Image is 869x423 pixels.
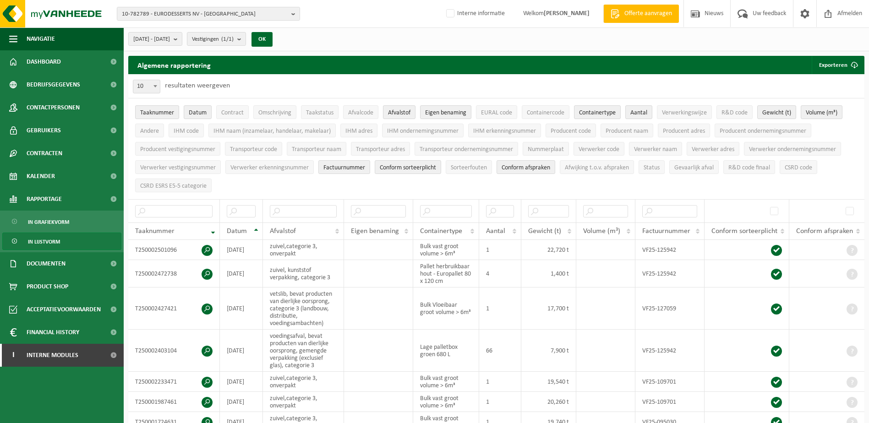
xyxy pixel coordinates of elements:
[560,160,634,174] button: Afwijking t.o.v. afsprakenAfwijking t.o.v. afspraken: Activate to sort
[387,128,459,135] span: IHM ondernemingsnummer
[135,228,175,235] span: Taaknummer
[351,142,410,156] button: Transporteur adresTransporteur adres: Activate to sort
[9,344,17,367] span: I
[221,109,244,116] span: Contract
[128,392,220,412] td: T250001987461
[128,372,220,392] td: T250002233471
[565,164,629,171] span: Afwijking t.o.v. afspraken
[635,372,705,392] td: VF25-109701
[523,142,569,156] button: NummerplaatNummerplaat: Activate to sort
[225,142,282,156] button: Transporteur codeTransporteur code: Activate to sort
[345,128,372,135] span: IHM adres
[133,80,160,93] span: 10
[635,287,705,330] td: VF25-127059
[253,105,296,119] button: OmschrijvingOmschrijving: Activate to sort
[521,392,576,412] td: 20,260 t
[579,109,616,116] span: Containertype
[444,7,505,21] label: Interne informatie
[574,105,621,119] button: ContainertypeContainertype: Activate to sort
[749,146,836,153] span: Verwerker ondernemingsnummer
[270,228,296,235] span: Afvalstof
[135,142,220,156] button: Producent vestigingsnummerProducent vestigingsnummer: Activate to sort
[502,164,550,171] span: Conform afspraken
[639,160,665,174] button: StatusStatus: Activate to sort
[208,124,336,137] button: IHM naam (inzamelaar, handelaar, makelaar)IHM naam (inzamelaar, handelaar, makelaar): Activate to...
[780,160,817,174] button: CSRD codeCSRD code: Activate to sort
[122,7,288,21] span: 10-782789 - EURODESSERTS NV - [GEOGRAPHIC_DATA]
[184,105,212,119] button: DatumDatum: Activate to sort
[425,109,466,116] span: Eigen benaming
[479,372,521,392] td: 1
[601,124,653,137] button: Producent naamProducent naam: Activate to sort
[479,392,521,412] td: 1
[225,160,314,174] button: Verwerker erkenningsnummerVerwerker erkenningsnummer: Activate to sort
[174,128,199,135] span: IHM code
[216,105,249,119] button: ContractContract: Activate to sort
[263,372,344,392] td: zuivel,categorie 3, onverpakt
[27,142,62,165] span: Contracten
[220,240,263,260] td: [DATE]
[128,240,220,260] td: T250002501096
[796,228,853,235] span: Conform afspraken
[674,164,714,171] span: Gevaarlijk afval
[451,164,487,171] span: Sorteerfouten
[27,344,78,367] span: Interne modules
[606,128,648,135] span: Producent naam
[220,372,263,392] td: [DATE]
[629,142,682,156] button: Verwerker naamVerwerker naam: Activate to sort
[446,160,492,174] button: SorteerfoutenSorteerfouten: Activate to sort
[140,128,159,135] span: Andere
[133,33,170,46] span: [DATE] - [DATE]
[479,260,521,287] td: 4
[715,124,811,137] button: Producent ondernemingsnummerProducent ondernemingsnummer: Activate to sort
[635,392,705,412] td: VF25-109701
[2,213,121,230] a: In grafiekvorm
[230,146,277,153] span: Transporteur code
[635,330,705,372] td: VF25-125942
[744,142,841,156] button: Verwerker ondernemingsnummerVerwerker ondernemingsnummer: Activate to sort
[528,146,564,153] span: Nummerplaat
[762,109,791,116] span: Gewicht (t)
[723,160,775,174] button: R&D code finaalR&amp;D code finaal: Activate to sort
[140,164,216,171] span: Verwerker vestigingsnummer
[687,142,739,156] button: Verwerker adresVerwerker adres: Activate to sort
[221,36,234,42] count: (1/1)
[140,146,215,153] span: Producent vestigingsnummer
[420,105,471,119] button: Eigen benamingEigen benaming: Activate to sort
[521,240,576,260] td: 22,720 t
[27,165,55,188] span: Kalender
[669,160,719,174] button: Gevaarlijk afval : Activate to sort
[27,321,79,344] span: Financial History
[521,330,576,372] td: 7,900 t
[546,124,596,137] button: Producent codeProducent code: Activate to sort
[383,105,415,119] button: AfvalstofAfvalstof: Activate to sort
[343,105,378,119] button: AfvalcodeAfvalcode: Activate to sort
[356,146,405,153] span: Transporteur adres
[135,105,179,119] button: TaaknummerTaaknummer: Activate to remove sorting
[544,10,590,17] strong: [PERSON_NAME]
[642,228,690,235] span: Factuurnummer
[812,56,864,74] button: Exporteren
[135,179,212,192] button: CSRD ESRS E5-5 categorieCSRD ESRS E5-5 categorie: Activate to sort
[220,392,263,412] td: [DATE]
[263,330,344,372] td: voedingsafval, bevat producten van dierlijke oorsprong, gemengde verpakking (exclusief glas), cat...
[28,213,69,231] span: In grafiekvorm
[420,228,462,235] span: Containertype
[551,128,591,135] span: Producent code
[140,109,174,116] span: Taaknummer
[187,32,246,46] button: Vestigingen(1/1)
[497,160,555,174] button: Conform afspraken : Activate to sort
[579,146,619,153] span: Verwerker code
[263,287,344,330] td: vetslib, bevat producten van dierlijke oorsprong, categorie 3 (landbouw, distributie, voedingsamb...
[574,142,624,156] button: Verwerker codeVerwerker code: Activate to sort
[27,96,80,119] span: Contactpersonen
[27,298,101,321] span: Acceptatievoorwaarden
[420,146,513,153] span: Transporteur ondernemingsnummer
[728,164,770,171] span: R&D code finaal
[522,105,569,119] button: ContainercodeContainercode: Activate to sort
[486,228,505,235] span: Aantal
[413,392,479,412] td: Bulk vast groot volume > 6m³
[189,109,207,116] span: Datum
[258,109,291,116] span: Omschrijving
